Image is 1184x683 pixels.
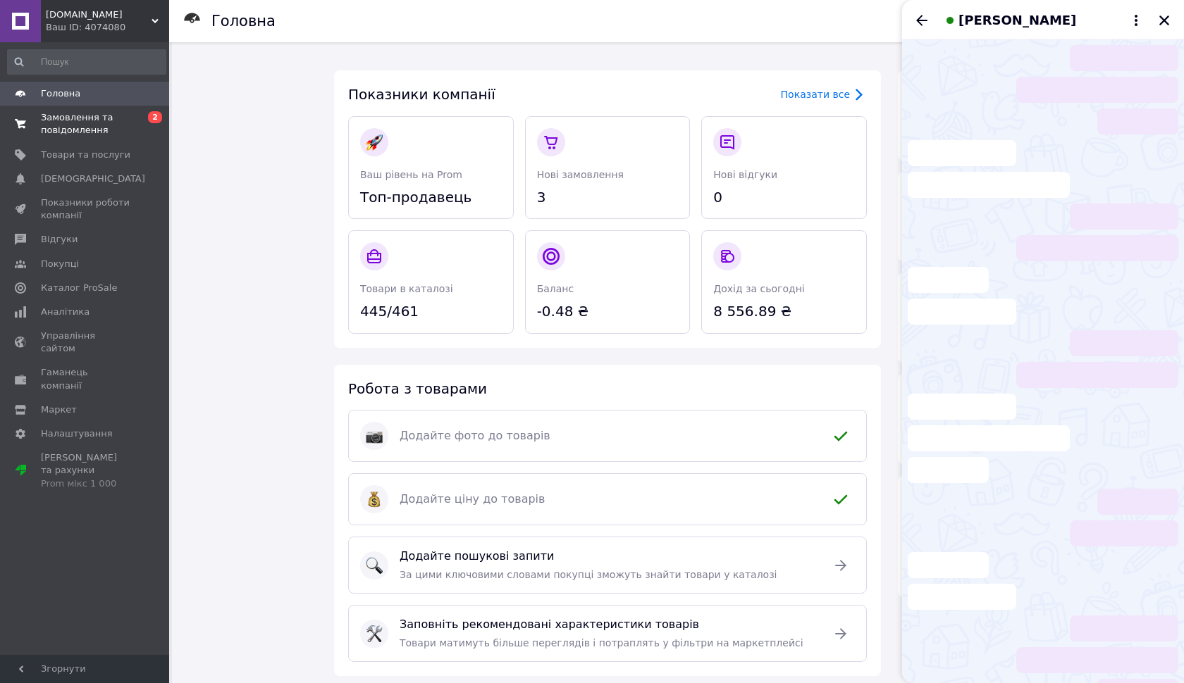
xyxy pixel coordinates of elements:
[360,283,453,294] span: Товари в каталозі
[41,87,80,100] span: Головна
[400,491,815,508] span: Додайте ціну до товарів
[366,427,383,444] img: :camera:
[348,605,867,662] a: :hammer_and_wrench:Заповніть рекомендовані характеристики товарівТовари матимуть більше перегляді...
[41,403,77,416] span: Маркет
[348,537,867,594] a: :mag:Додайте пошукові запитиЗа цими ключовими словами покупці зможуть знайти товари у каталозі
[366,491,383,508] img: :moneybag:
[41,306,90,318] span: Аналітика
[898,272,1022,363] a: Комісія за замовлення
[41,451,130,490] span: [PERSON_NAME] та рахунки
[1156,12,1173,29] button: Закрити
[41,258,79,270] span: Покупці
[713,169,777,180] span: Нові відгуки
[348,410,867,462] a: :camera:Додайте фото до товарів
[41,366,130,391] span: Гаманець компанії
[348,473,867,525] a: :moneybag:Додайте ціну до товарів
[713,301,855,322] span: 8 556.89 ₴
[41,233,78,246] span: Відгуки
[537,301,679,322] span: -0.48 ₴
[898,475,1022,597] a: Долучайтесь до найбільшої спільноти підприємців
[537,169,624,180] span: Нові замовлення
[898,374,1022,464] a: Комісія на сайті компанії
[41,427,113,440] span: Налаштування
[41,173,145,185] span: [DEMOGRAPHIC_DATA]
[898,172,1022,262] a: Показники роботи на Prom
[46,8,152,21] span: Zoolife.net.ua
[366,625,383,642] img: :hammer_and_wrench:
[211,13,276,30] h1: Головна
[713,187,855,208] span: 0
[360,187,502,208] span: Топ-продавець
[400,428,815,444] span: Додайте фото до товарів
[41,477,130,490] div: Prom мікс 1 000
[781,87,850,101] div: Показати все
[41,282,117,294] span: Каталог ProSale
[360,301,502,322] span: 445/461
[958,11,1076,30] span: [PERSON_NAME]
[41,330,130,355] span: Управління сайтом
[360,169,462,180] span: Ваш рівень на Prom
[41,111,130,137] span: Замовлення та повідомлення
[537,187,679,208] span: 3
[148,111,162,123] span: 2
[348,380,487,397] span: Робота з товарами
[366,134,383,151] img: :rocket:
[400,617,815,633] span: Заповніть рекомендовані характеристики товарів
[41,196,130,222] span: Показники роботи компанії
[348,86,495,103] span: Показники компанії
[537,283,574,294] span: Баланс
[781,86,867,103] a: Показати все
[366,557,383,574] img: :mag:
[400,637,803,648] span: Товари матимуть більше переглядів і потраплять у фільтри на маркетплейсі
[400,549,815,565] span: Додайте пошукові запити
[942,11,1145,30] button: [PERSON_NAME]
[898,70,1022,161] a: Правила роботи на Prom
[400,569,777,580] span: За цими ключовими словами покупці зможуть знайти товари у каталозі
[7,49,166,75] input: Пошук
[46,21,169,34] div: Ваш ID: 4074080
[913,12,930,29] button: Назад
[713,283,804,294] span: Дохід за сьогодні
[41,149,130,161] span: Товари та послуги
